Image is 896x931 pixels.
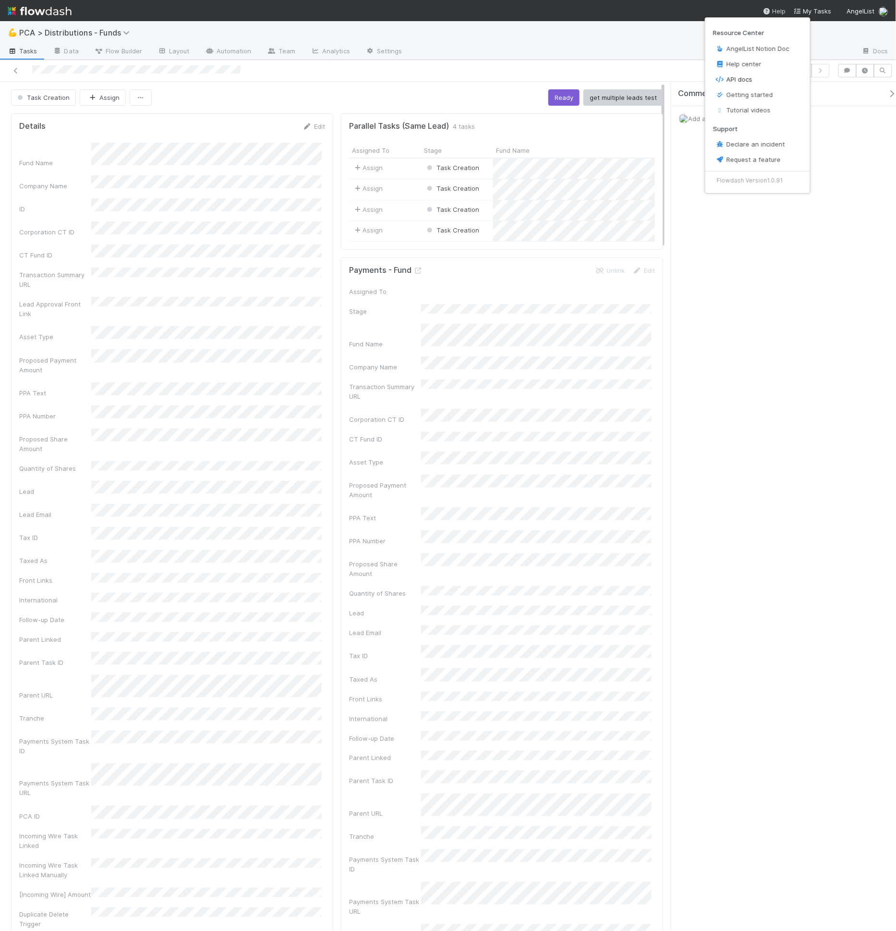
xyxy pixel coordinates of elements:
[705,152,810,167] a: Request a feature
[705,136,810,152] a: Declare an incident
[713,29,802,37] h6: Resource Center
[717,177,783,184] small: Flowdash Version 1.0.91
[705,102,810,118] a: Tutorial videos
[705,72,810,87] a: API docs
[705,87,810,102] a: Getting started
[705,41,810,56] a: AngelList Notion Doc
[705,56,810,72] a: Help center
[713,125,802,133] h6: Support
